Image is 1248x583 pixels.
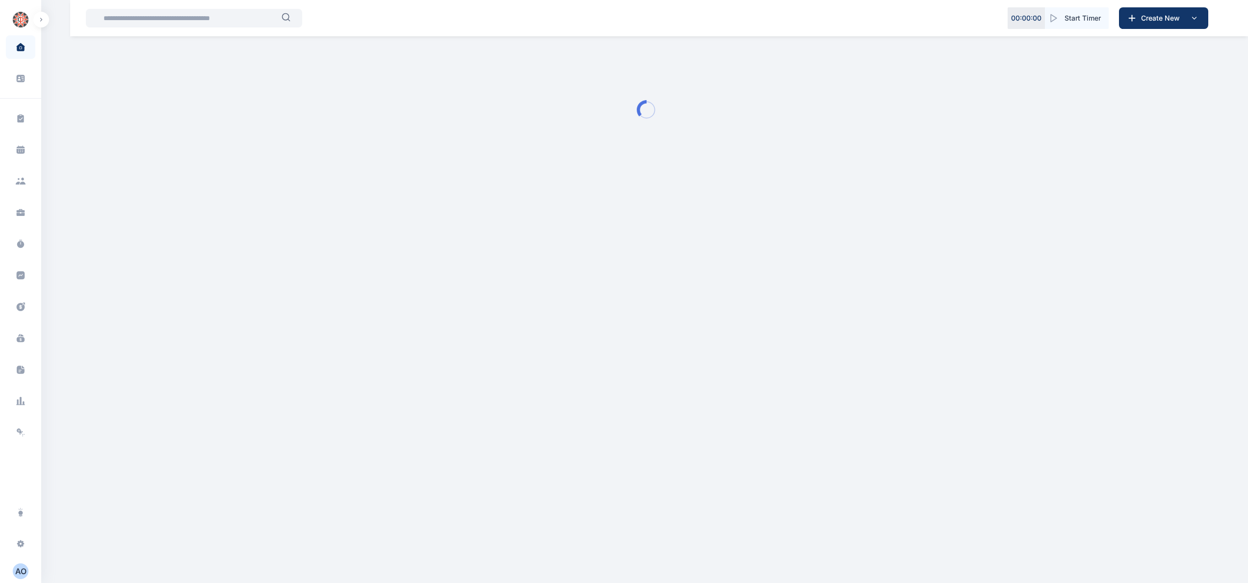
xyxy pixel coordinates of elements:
p: 00 : 00 : 00 [1011,13,1041,23]
span: Create New [1137,13,1188,23]
button: AO [6,563,35,579]
div: A O [13,565,28,577]
button: AO [13,563,28,579]
button: Create New [1119,7,1208,29]
button: Start Timer [1045,7,1109,29]
span: Start Timer [1065,13,1101,23]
